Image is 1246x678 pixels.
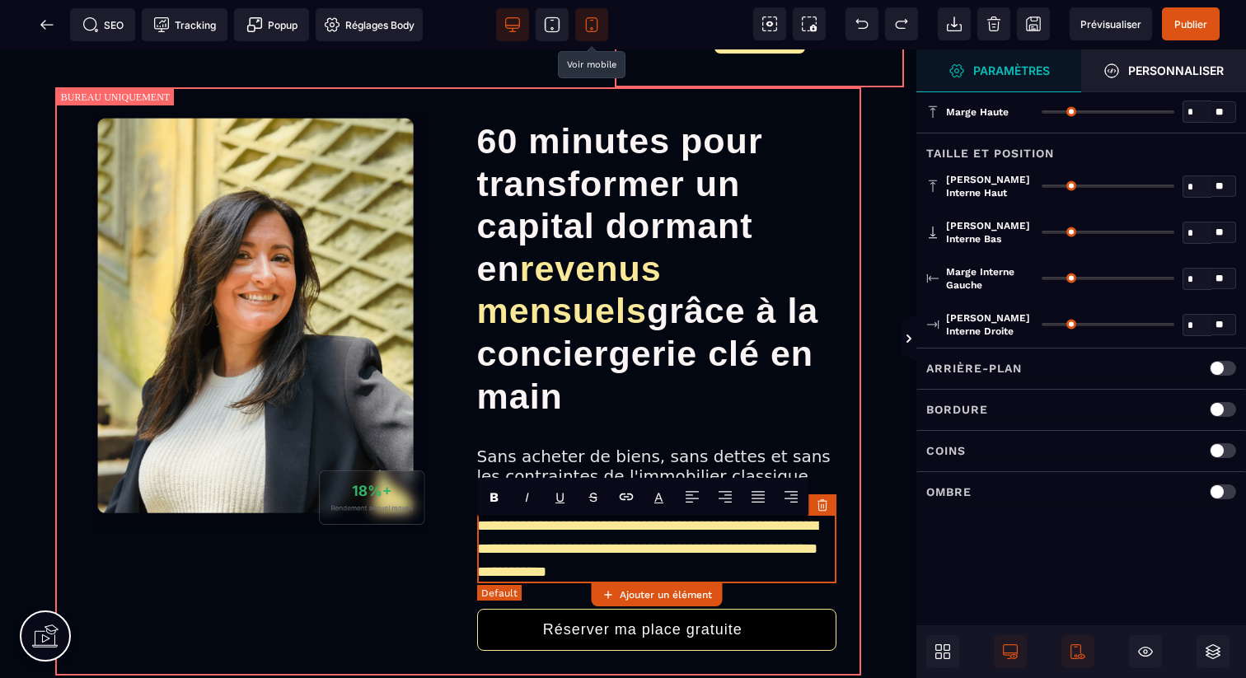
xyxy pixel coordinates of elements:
[977,7,1010,40] span: Nettoyage
[1017,7,1050,40] span: Enregistrer
[1081,49,1246,92] span: Ouvrir le gestionnaire de styles
[926,482,972,502] p: Ombre
[793,7,826,40] span: Capture d'écran
[30,8,63,41] span: Retour
[70,8,135,41] span: Métadata SEO
[1080,18,1141,30] span: Prévisualiser
[246,16,297,33] span: Popup
[742,479,775,515] span: Align Justify
[946,311,1033,338] span: [PERSON_NAME] interne droite
[926,635,959,668] span: Ouvrir les blocs
[1162,7,1220,40] span: Enregistrer le contenu
[775,479,808,515] span: Align Right
[926,358,1022,378] p: Arrière-plan
[1129,635,1162,668] span: Masquer le bloc
[92,63,428,479] img: f2a836cbdba2297919ae17fac1211126_Capture_d%E2%80%99e%CC%81cran_2025-09-01_a%CC%80_21.00.57-min.png
[1174,18,1207,30] span: Publier
[885,7,918,40] span: Rétablir
[946,105,1009,119] span: Marge haute
[946,265,1033,292] span: Marge interne gauche
[477,63,837,376] h1: 60 minutes pour transformer un capital dormant en grâce à la conciergerie clé en main
[654,489,663,505] p: A
[1061,635,1094,668] span: Afficher le mobile
[82,16,124,33] span: SEO
[845,7,878,40] span: Défaire
[234,8,309,41] span: Créer une alerte modale
[525,489,529,505] i: I
[676,479,709,515] span: Align Left
[916,315,933,364] span: Afficher les vues
[142,8,227,41] span: Code de suivi
[577,479,610,515] span: Strike-through
[916,49,1081,92] span: Ouvrir le gestionnaire de styles
[477,397,837,437] div: Sans acheter de biens, sans dettes et sans les contraintes de l'immobilier classique
[489,489,499,505] b: B
[544,479,577,515] span: Underline
[916,133,1246,163] div: Taille et position
[946,173,1033,199] span: [PERSON_NAME] interne haut
[511,479,544,515] span: Italic
[973,64,1050,77] strong: Paramètres
[496,8,529,41] span: Voir bureau
[1128,64,1224,77] strong: Personnaliser
[946,219,1033,245] span: [PERSON_NAME] interne bas
[477,559,837,601] button: Réserver ma place gratuite
[555,489,564,505] u: U
[575,8,608,41] span: Voir mobile
[1070,7,1152,40] span: Aperçu
[1197,635,1230,668] span: Ouvrir les calques
[994,635,1027,668] span: Afficher le desktop
[589,489,597,505] s: S
[316,8,423,41] span: Favicon
[926,441,966,461] p: Coins
[610,479,643,515] span: Lien
[536,8,569,41] span: Voir tablette
[926,400,988,419] p: Bordure
[938,7,971,40] span: Importer
[654,489,663,505] label: Font color
[709,479,742,515] span: Align Center
[620,589,712,601] strong: Ajouter un élément
[753,7,786,40] span: Voir les composants
[324,16,415,33] span: Réglages Body
[478,479,511,515] span: Bold
[591,583,722,606] button: Ajouter un élément
[153,16,216,33] span: Tracking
